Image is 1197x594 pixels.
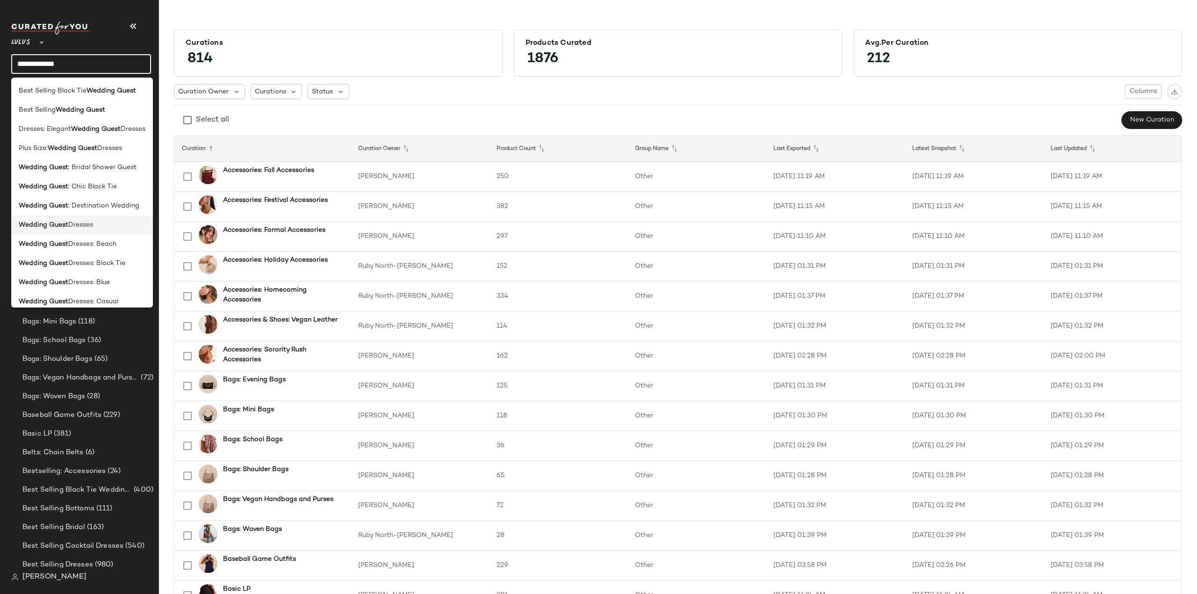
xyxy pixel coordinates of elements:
th: Product Count [489,136,627,162]
td: [DATE] 02:28 PM [766,341,904,371]
td: Ruby North-[PERSON_NAME] [351,311,489,341]
b: Bags: Mini Bags [223,405,274,415]
td: [DATE] 11:15 AM [905,192,1043,222]
b: Bags: School Bags [223,435,282,444]
td: [DATE] 11:19 AM [766,162,904,192]
td: 28 [489,521,627,551]
td: [PERSON_NAME] [351,371,489,401]
span: (111) [94,503,113,514]
span: (540) [123,541,144,551]
b: Bags: Evening Bags [223,375,286,385]
img: 2735831_03_OM_2025-07-21.jpg [199,225,217,244]
span: Best Selling Bottoms [22,503,94,514]
td: [DATE] 01:32 PM [1043,491,1182,521]
td: 36 [489,431,627,461]
td: Other [627,311,766,341]
td: [PERSON_NAME] [351,401,489,431]
img: 12614161_2597391.jpg [199,405,217,423]
b: Accessories: Holiday Accessories [223,255,328,265]
td: [DATE] 01:30 PM [766,401,904,431]
img: 12674301_2635751.jpg [199,554,217,573]
td: [DATE] 01:29 PM [766,431,904,461]
b: Accessories: Fall Accessories [223,165,314,175]
span: Best Selling Black Tie [19,86,87,96]
td: [DATE] 01:31 PM [905,371,1043,401]
span: (6) [84,447,94,458]
td: 125 [489,371,627,401]
b: Wedding Guest [71,124,121,134]
td: Other [627,491,766,521]
b: Wedding Guest [19,201,68,211]
span: (28) [85,391,100,402]
img: 12995121_2736071.jpg [199,524,217,543]
span: Belts: Chain Belts [22,447,84,458]
th: Group Name [627,136,766,162]
b: Wedding Guest [48,143,97,153]
td: [DATE] 01:32 PM [766,311,904,341]
td: [PERSON_NAME] [351,491,489,521]
span: : Chic Black Tie [68,182,117,192]
td: [DATE] 11:15 AM [1043,192,1182,222]
td: [DATE] 11:10 AM [905,222,1043,251]
b: Wedding Guest [19,297,68,307]
span: (24) [106,466,121,477]
img: 2678311_01_OM.jpg [199,285,217,304]
span: (65) [93,354,108,365]
img: 2698451_01_OM_2025-08-06.jpg [199,435,217,453]
td: 114 [489,311,627,341]
td: 250 [489,162,627,192]
div: Products Curated [526,39,831,48]
td: 152 [489,251,627,281]
img: cfy_white_logo.C9jOOHJF.svg [11,21,91,35]
span: Dresses [97,143,122,153]
span: New Curation [1130,116,1174,124]
img: 2705731_01_OM_2025-08-18.jpg [199,315,217,334]
img: 2720031_01_OM_2025-08-05.jpg [199,195,217,214]
td: [DATE] 03:58 PM [766,551,904,580]
span: (381) [52,429,71,439]
span: (118) [76,316,95,327]
b: Wedding Guest [19,182,68,192]
div: Curations [186,39,491,48]
td: [PERSON_NAME] [351,551,489,580]
b: Basic LP [223,584,251,594]
td: [DATE] 02:00 PM [1043,341,1182,371]
span: (980) [93,559,114,570]
td: 334 [489,281,627,311]
td: [DATE] 01:31 PM [766,371,904,401]
span: Dresses: Black Tie [68,258,125,268]
td: [DATE] 01:29 PM [905,431,1043,461]
td: [DATE] 11:19 AM [1043,162,1182,192]
td: [DATE] 01:31 PM [1043,371,1182,401]
td: 382 [489,192,627,222]
span: (229) [101,410,120,421]
b: Wedding Guest [19,258,68,268]
button: New Curation [1122,111,1182,129]
span: Curations [255,87,286,97]
b: Accessories: Formal Accessories [223,225,325,235]
span: Plus Size: [19,143,48,153]
td: Other [627,341,766,371]
span: Best Selling Bridal [22,522,85,533]
td: [PERSON_NAME] [351,461,489,491]
th: Last Updated [1043,136,1182,162]
td: [DATE] 01:32 PM [905,491,1043,521]
th: Curation [174,136,351,162]
span: Basic LP [22,429,52,439]
b: Accessories & Shoes: Vegan Leather [223,315,338,325]
img: 2750911_02_front_2025-08-19.jpg [199,494,217,513]
th: Curation Owner [351,136,489,162]
span: Bags: Woven Bags [22,391,85,402]
b: Wedding Guest [19,220,68,230]
td: [DATE] 01:37 PM [1043,281,1182,311]
td: [DATE] 01:31 PM [766,251,904,281]
span: Bags: School Bags [22,335,86,346]
span: Bags: Vegan Handbags and Purses [22,372,139,383]
td: [DATE] 11:10 AM [1043,222,1182,251]
td: Other [627,401,766,431]
span: : Destination Wedding [68,201,139,211]
b: Wedding Guest [19,163,68,172]
span: Dresses [68,220,93,230]
td: [DATE] 01:37 PM [905,281,1043,311]
td: [DATE] 11:15 AM [766,192,904,222]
